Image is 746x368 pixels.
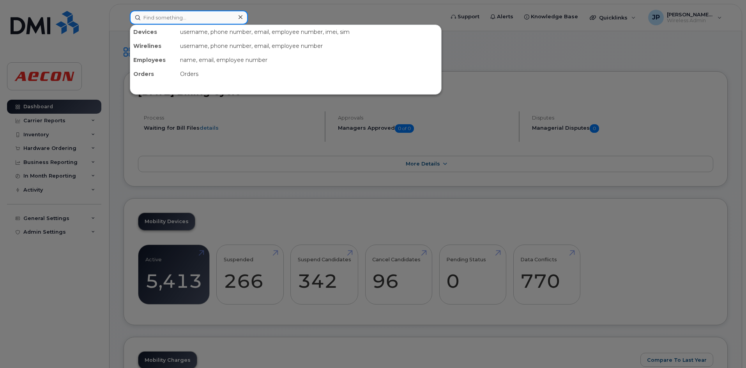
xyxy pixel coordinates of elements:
div: Orders [130,67,177,81]
div: username, phone number, email, employee number [177,39,441,53]
div: Orders [177,67,441,81]
div: Devices [130,25,177,39]
div: name, email, employee number [177,53,441,67]
div: Wirelines [130,39,177,53]
div: Employees [130,53,177,67]
div: username, phone number, email, employee number, imei, sim [177,25,441,39]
